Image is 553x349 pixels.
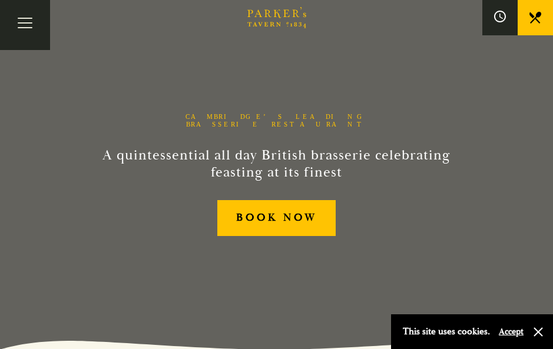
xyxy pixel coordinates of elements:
[217,200,336,236] a: BOOK NOW
[102,147,451,181] h2: A quintessential all day British brasserie celebrating feasting at its finest
[168,113,386,128] h1: Cambridge’s Leading Brasserie Restaurant
[403,323,490,340] p: This site uses cookies.
[532,326,544,338] button: Close and accept
[499,326,524,337] button: Accept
